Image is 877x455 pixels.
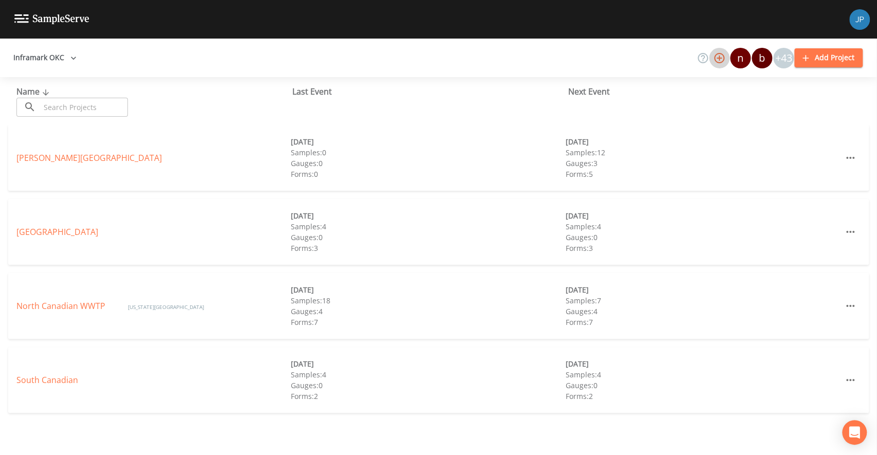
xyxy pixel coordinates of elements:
input: Search Projects [40,98,128,117]
div: Samples: 4 [291,369,565,380]
div: n [730,48,751,68]
div: Samples: 0 [291,147,565,158]
div: Samples: 4 [566,221,840,232]
div: [DATE] [566,284,840,295]
div: Forms: 5 [566,169,840,179]
div: Gauges: 4 [566,306,840,317]
button: Add Project [794,48,863,67]
a: North Canadian WWTP [16,300,107,312]
button: Inframark OKC [9,48,81,67]
div: Forms: 3 [291,243,565,253]
div: [DATE] [566,136,840,147]
div: b [752,48,772,68]
div: [DATE] [291,136,565,147]
div: Samples: 18 [291,295,565,306]
a: [GEOGRAPHIC_DATA] [16,226,98,238]
div: nicholas.wilson@inframark.com [730,48,751,68]
div: Forms: 7 [566,317,840,327]
div: Forms: 3 [566,243,840,253]
div: Gauges: 0 [291,232,565,243]
div: Forms: 7 [291,317,565,327]
div: Forms: 0 [291,169,565,179]
div: [DATE] [566,210,840,221]
div: +43 [773,48,794,68]
div: Gauges: 0 [291,158,565,169]
div: Samples: 7 [566,295,840,306]
div: Forms: 2 [291,391,565,402]
a: South Canadian [16,374,78,386]
div: [DATE] [291,358,565,369]
div: Samples: 4 [566,369,840,380]
div: Last Event [292,85,568,98]
div: [DATE] [291,210,565,221]
div: [DATE] [291,284,565,295]
span: Name [16,86,52,97]
div: Gauges: 0 [291,380,565,391]
div: Next Event [568,85,844,98]
div: Gauges: 0 [566,232,840,243]
div: [DATE] [566,358,840,369]
img: logo [14,14,89,24]
div: Samples: 12 [566,147,840,158]
div: Open Intercom Messenger [842,420,867,445]
img: 41241ef155101aa6d92a04480b0d0000 [849,9,870,30]
div: Gauges: 4 [291,306,565,317]
div: Samples: 4 [291,221,565,232]
div: bturner@inframark.com [751,48,773,68]
div: Forms: 2 [566,391,840,402]
a: [PERSON_NAME][GEOGRAPHIC_DATA] [16,152,162,163]
div: Gauges: 3 [566,158,840,169]
div: Gauges: 0 [566,380,840,391]
span: [US_STATE][GEOGRAPHIC_DATA] [128,303,204,311]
